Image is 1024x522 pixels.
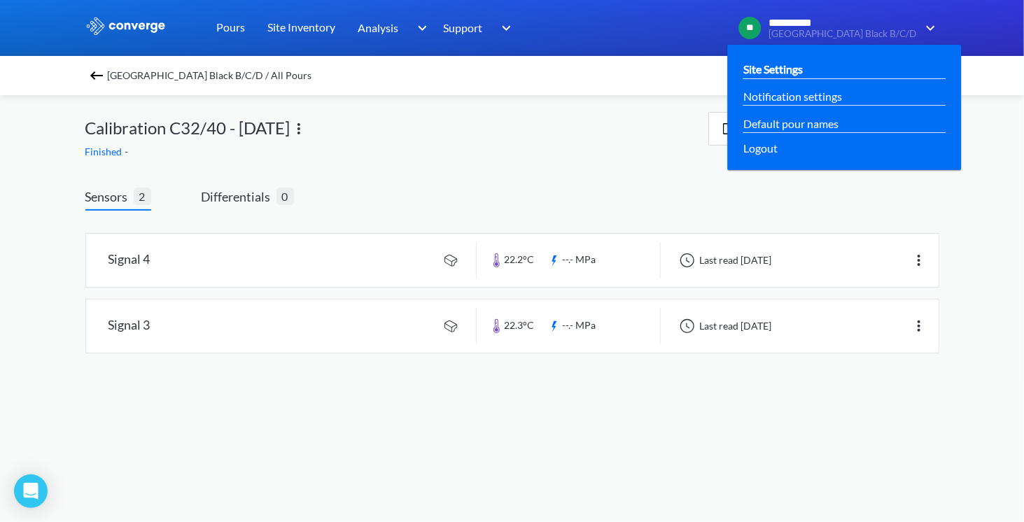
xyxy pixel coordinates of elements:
[14,474,48,508] div: Open Intercom Messenger
[358,19,399,36] span: Analysis
[290,120,307,137] img: more.svg
[88,67,105,84] img: backspace.svg
[493,20,515,36] img: downArrow.svg
[202,187,276,206] span: Differentials
[743,60,803,78] a: Site Settings
[276,188,294,205] span: 0
[125,146,132,157] span: -
[743,139,778,157] span: Logout
[911,318,927,334] img: more.svg
[85,115,290,141] span: Calibration C32/40 - [DATE]
[85,146,125,157] span: Finished
[743,115,839,132] a: Default pour names
[108,66,312,85] span: [GEOGRAPHIC_DATA] Black B/C/D / All Pours
[708,112,827,146] button: Download report
[917,20,939,36] img: downArrow.svg
[134,188,151,205] span: 2
[723,123,731,134] img: icon-file.svg
[444,19,483,36] span: Support
[911,252,927,269] img: more.svg
[743,87,842,105] a: Notification settings
[769,29,917,39] span: [GEOGRAPHIC_DATA] Black B/C/D
[408,20,430,36] img: downArrow.svg
[85,17,167,35] img: logo_ewhite.svg
[85,187,134,206] span: Sensors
